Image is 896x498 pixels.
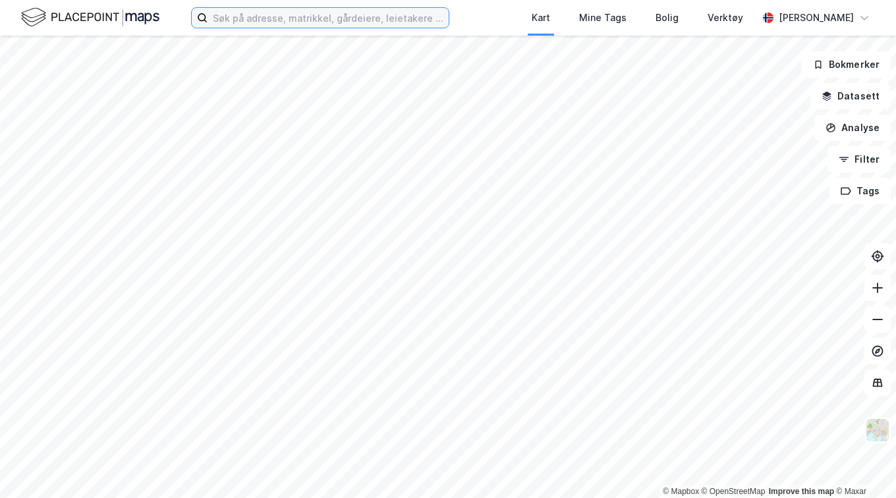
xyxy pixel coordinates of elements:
[708,10,743,26] div: Verktøy
[779,10,854,26] div: [PERSON_NAME]
[656,10,679,26] div: Bolig
[579,10,627,26] div: Mine Tags
[208,8,449,28] input: Søk på adresse, matrikkel, gårdeiere, leietakere eller personer
[21,6,159,29] img: logo.f888ab2527a4732fd821a326f86c7f29.svg
[830,435,896,498] iframe: Chat Widget
[532,10,550,26] div: Kart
